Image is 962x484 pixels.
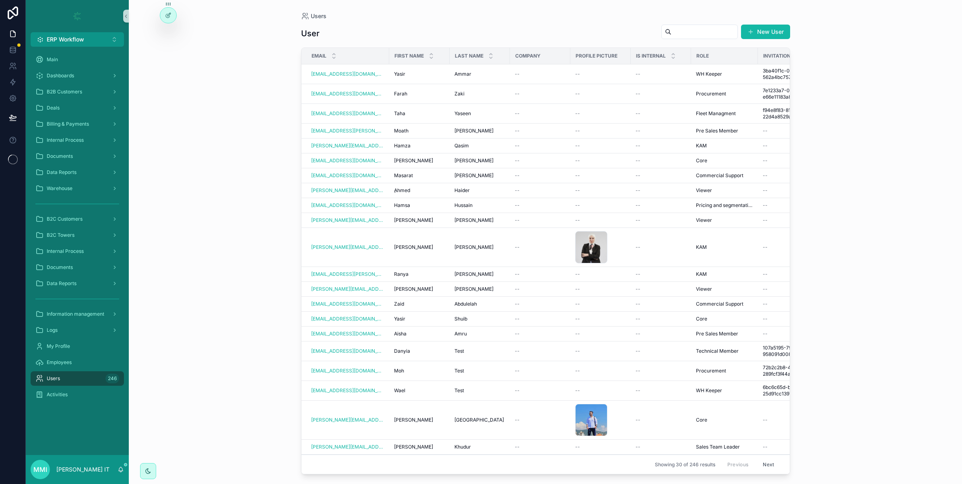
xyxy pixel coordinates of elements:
a: [EMAIL_ADDRESS][DOMAIN_NAME] [311,91,384,97]
span: -- [515,271,520,277]
span: Main [47,56,58,63]
a: Viewer [696,217,753,223]
a: -- [636,172,686,179]
a: [PERSON_NAME] [454,157,505,164]
a: Pre Sales Member [696,331,753,337]
a: KAM [696,244,753,250]
a: Users [301,12,326,20]
a: [EMAIL_ADDRESS][DOMAIN_NAME] [311,348,384,354]
a: [PERSON_NAME][EMAIL_ADDRESS][DOMAIN_NAME] [311,143,384,149]
span: -- [575,202,580,209]
a: -- [575,128,626,134]
span: Viewer [696,286,712,292]
span: Taha [394,110,405,117]
span: -- [575,143,580,149]
span: [PERSON_NAME] [394,244,433,250]
a: Zaki [454,91,505,97]
a: Masarat [394,172,445,179]
a: Documents [31,149,124,163]
a: -- [515,316,566,322]
a: -- [515,128,566,134]
span: -- [763,187,768,194]
a: -- [515,91,566,97]
a: [PERSON_NAME] [394,286,445,292]
span: B2C Customers [47,216,83,222]
a: Ammar [454,71,505,77]
a: Viewer [696,187,753,194]
span: -- [636,71,640,77]
span: -- [763,331,768,337]
a: 3ba40f1c-09fc-4511-bb8f-562a4bc75773 [763,68,844,81]
span: -- [636,202,640,209]
a: -- [636,143,686,149]
button: Select Button [31,32,124,47]
span: -- [575,271,580,277]
a: Ranya [394,271,445,277]
span: KAM [696,271,707,277]
a: ِAhmed [394,187,445,194]
a: -- [636,157,686,164]
a: B2C Customers [31,212,124,226]
a: Hamza [394,143,445,149]
a: Core [696,316,753,322]
span: Farah [394,91,407,97]
span: Zaid [394,301,404,307]
span: -- [763,301,768,307]
span: -- [515,331,520,337]
span: -- [515,143,520,149]
span: -- [575,110,580,117]
a: [EMAIL_ADDRESS][DOMAIN_NAME] [311,110,384,117]
span: -- [515,316,520,322]
a: My Profile [31,339,124,354]
img: App logo [71,10,84,23]
a: -- [636,244,686,250]
a: B2B Customers [31,85,124,99]
a: 7e1233a7-0839-4dbb-8098-e66e11183a85 [763,87,844,100]
span: Zaki [454,91,464,97]
span: -- [575,286,580,292]
a: -- [575,172,626,179]
a: Aisha [394,331,445,337]
a: -- [636,91,686,97]
a: [EMAIL_ADDRESS][DOMAIN_NAME] [311,157,384,164]
a: [PERSON_NAME] [394,157,445,164]
a: -- [636,128,686,134]
span: Qasim [454,143,469,149]
span: -- [763,202,768,209]
a: -- [575,331,626,337]
span: -- [763,286,768,292]
a: Moath [394,128,445,134]
span: -- [515,244,520,250]
span: [PERSON_NAME] [454,271,493,277]
a: -- [763,286,844,292]
span: -- [763,157,768,164]
a: -- [515,187,566,194]
a: [EMAIL_ADDRESS][DOMAIN_NAME] [311,301,384,307]
span: Viewer [696,187,712,194]
a: -- [763,331,844,337]
span: -- [636,143,640,149]
span: Commercial Support [696,172,743,179]
span: Pricing and segmentation Manager [696,202,753,209]
a: [PERSON_NAME][EMAIL_ADDRESS][PERSON_NAME][DOMAIN_NAME] [311,187,384,194]
span: -- [636,316,640,322]
a: Internal Process [31,244,124,259]
a: [PERSON_NAME] [454,217,505,223]
span: Users [311,12,326,20]
a: Core [696,157,753,164]
a: Warehouse [31,181,124,196]
span: -- [636,110,640,117]
a: Commercial Support [696,172,753,179]
span: -- [515,110,520,117]
a: [PERSON_NAME] [454,271,505,277]
a: -- [575,301,626,307]
span: Hamsa [394,202,410,209]
a: Pre Sales Member [696,128,753,134]
span: B2B Customers [47,89,82,95]
span: -- [575,301,580,307]
a: Information management [31,307,124,321]
a: Data Reports [31,165,124,180]
span: Internal Process [47,137,84,143]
